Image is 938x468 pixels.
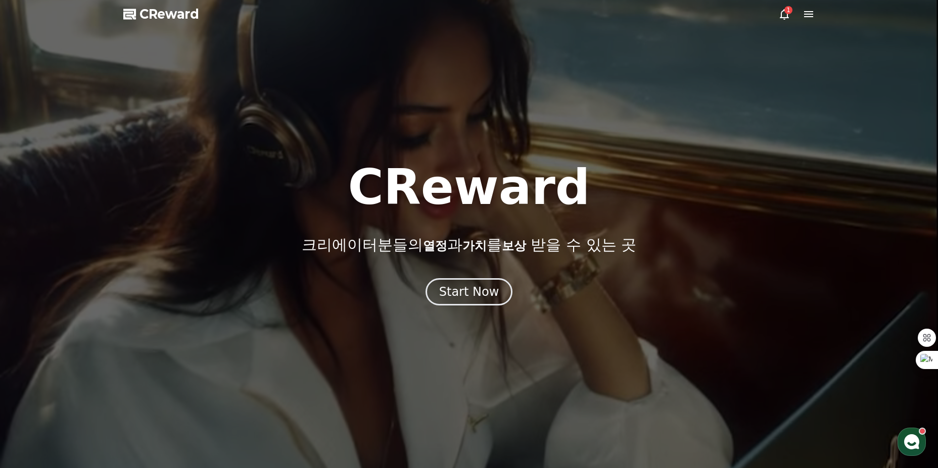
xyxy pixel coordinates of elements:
div: Start Now [439,284,499,300]
span: 홈 [32,335,38,343]
h1: CReward [348,163,590,212]
a: CReward [123,6,199,22]
p: 크리에이터분들의 과 를 받을 수 있는 곳 [302,236,636,254]
a: 대화 [67,320,130,345]
span: 보상 [502,239,526,253]
span: 가치 [462,239,487,253]
a: 홈 [3,320,67,345]
a: 1 [778,8,790,20]
button: Start Now [426,278,513,305]
span: 열정 [423,239,447,253]
a: Start Now [426,288,513,298]
a: 설정 [130,320,194,345]
div: 1 [784,6,792,14]
span: CReward [139,6,199,22]
span: 설정 [156,335,168,343]
span: 대화 [92,336,105,344]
